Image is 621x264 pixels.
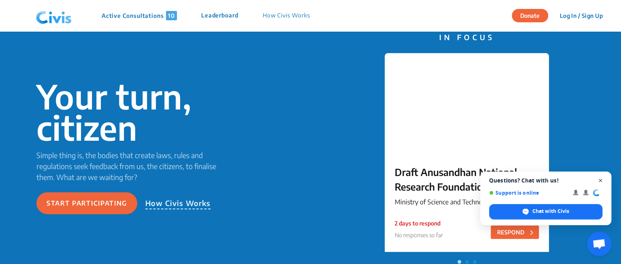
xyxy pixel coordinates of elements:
[36,81,228,143] p: Your turn, citizen
[36,192,137,214] button: Start participating
[512,11,554,19] a: Donate
[587,232,611,256] div: Open chat
[263,11,310,20] p: How Civis Works
[491,225,539,239] button: RESPOND
[395,197,539,207] p: Ministry of Science and Technology
[102,11,177,20] p: Active Consultations
[36,150,228,182] p: Simple thing is, the bodies that create laws, rules and regulations seek feedback from us, the ci...
[554,9,608,22] button: Log In / Sign Up
[595,176,606,186] span: Close chat
[201,11,238,20] p: Leaderboard
[145,197,211,209] p: How Civis Works
[395,219,443,228] p: 2 days to respond
[512,9,548,22] button: Donate
[33,4,75,28] img: navlogo.png
[395,232,443,238] span: No responses so far
[489,190,567,196] span: Support is online
[385,53,549,256] a: Draft Anusandhan National Research Foundation, Method of Recruitment, Salary and Allowances and o...
[166,11,177,20] span: 10
[489,204,602,219] div: Chat with Civis
[532,208,569,215] span: Chat with Civis
[385,32,549,43] p: IN FOCUS
[489,177,602,184] span: Questions? Chat with us!
[395,165,539,194] p: Draft Anusandhan National Research Foundation, Method of Recruitment, Salary and Allowances and o...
